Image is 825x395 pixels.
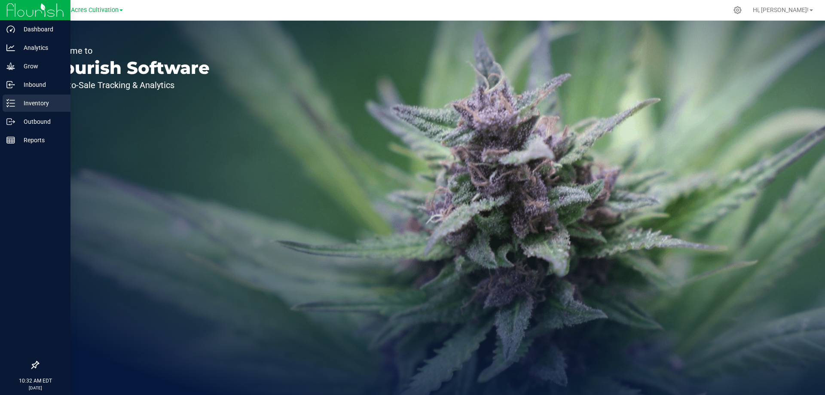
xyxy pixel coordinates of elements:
[46,81,210,89] p: Seed-to-Sale Tracking & Analytics
[6,136,15,144] inline-svg: Reports
[6,80,15,89] inline-svg: Inbound
[4,385,67,391] p: [DATE]
[15,116,67,127] p: Outbound
[15,61,67,71] p: Grow
[732,6,743,14] div: Manage settings
[6,25,15,34] inline-svg: Dashboard
[46,59,210,77] p: Flourish Software
[6,117,15,126] inline-svg: Outbound
[15,98,67,108] p: Inventory
[6,62,15,70] inline-svg: Grow
[15,135,67,145] p: Reports
[15,80,67,90] p: Inbound
[52,6,119,14] span: Green Acres Cultivation
[15,43,67,53] p: Analytics
[4,377,67,385] p: 10:32 AM EDT
[6,43,15,52] inline-svg: Analytics
[46,46,210,55] p: Welcome to
[6,99,15,107] inline-svg: Inventory
[15,24,67,34] p: Dashboard
[753,6,809,13] span: Hi, [PERSON_NAME]!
